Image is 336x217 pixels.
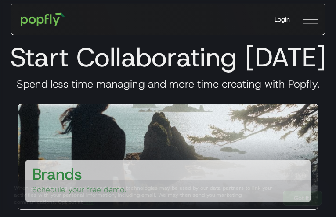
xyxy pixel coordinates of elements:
a: Login [267,8,297,31]
h3: Spend less time managing and more time creating with Popfly. [7,77,329,91]
div: When you visit or log in, cookies and similar technologies may be used by our data partners to li... [14,184,276,206]
a: Got It! [283,191,322,206]
h3: Brands [32,163,82,184]
a: home [14,6,71,33]
h1: Start Collaborating [DATE] [7,41,329,73]
a: here [83,199,94,206]
div: Login [275,15,290,24]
